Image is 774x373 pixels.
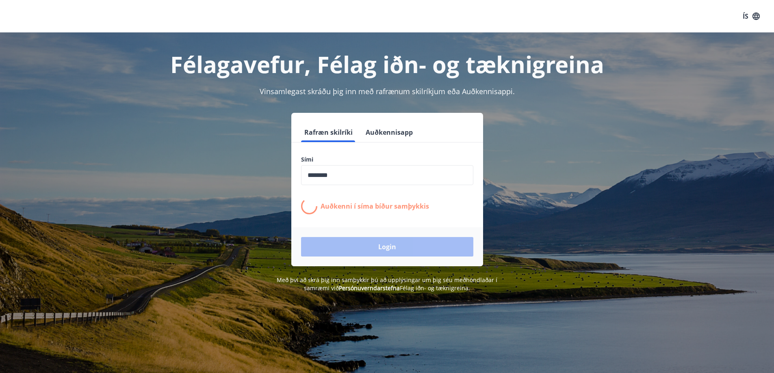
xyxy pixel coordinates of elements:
[301,123,356,142] button: Rafræn skilríki
[321,202,429,211] p: Auðkenni í síma bíður samþykkis
[260,86,515,96] span: Vinsamlegast skráðu þig inn með rafrænum skilríkjum eða Auðkennisappi.
[301,155,473,164] label: Sími
[104,49,670,80] h1: Félagavefur, Félag iðn- og tæknigreina
[277,276,497,292] span: Með því að skrá þig inn samþykkir þú að upplýsingar um þig séu meðhöndlaðar í samræmi við Félag i...
[339,284,400,292] a: Persónuverndarstefna
[362,123,416,142] button: Auðkennisapp
[738,9,764,24] button: ÍS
